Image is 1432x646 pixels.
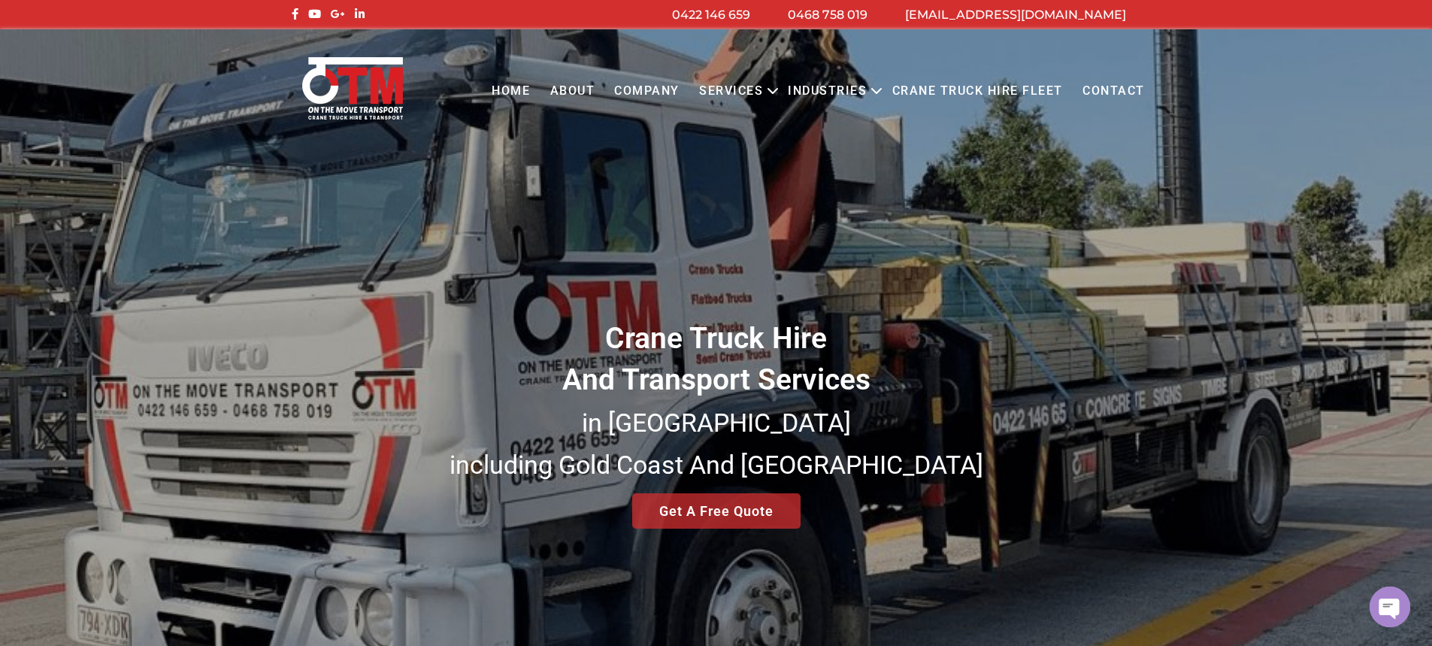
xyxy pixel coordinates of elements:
a: Contact [1073,71,1155,112]
a: Crane Truck Hire Fleet [882,71,1072,112]
a: 0468 758 019 [788,8,867,22]
a: [EMAIL_ADDRESS][DOMAIN_NAME] [905,8,1126,22]
a: Home [482,71,540,112]
a: COMPANY [604,71,689,112]
a: Industries [778,71,876,112]
small: in [GEOGRAPHIC_DATA] including Gold Coast And [GEOGRAPHIC_DATA] [450,408,983,480]
a: Get A Free Quote [632,493,801,529]
a: About [540,71,604,112]
a: Services [689,71,773,112]
a: 0422 146 659 [672,8,750,22]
